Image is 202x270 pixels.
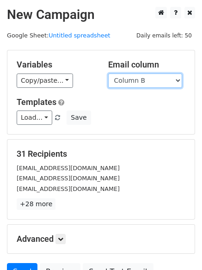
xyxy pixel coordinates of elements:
h5: Advanced [17,234,185,244]
span: Daily emails left: 50 [133,31,195,41]
a: Load... [17,110,52,125]
a: Untitled spreadsheet [49,32,110,39]
a: Daily emails left: 50 [133,32,195,39]
a: +28 more [17,198,55,210]
h5: 31 Recipients [17,149,185,159]
small: Google Sheet: [7,32,110,39]
small: [EMAIL_ADDRESS][DOMAIN_NAME] [17,165,120,172]
iframe: Chat Widget [156,226,202,270]
small: [EMAIL_ADDRESS][DOMAIN_NAME] [17,175,120,182]
h2: New Campaign [7,7,195,23]
a: Copy/paste... [17,74,73,88]
button: Save [67,110,91,125]
h5: Email column [108,60,186,70]
h5: Variables [17,60,94,70]
small: [EMAIL_ADDRESS][DOMAIN_NAME] [17,185,120,192]
a: Templates [17,97,56,107]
